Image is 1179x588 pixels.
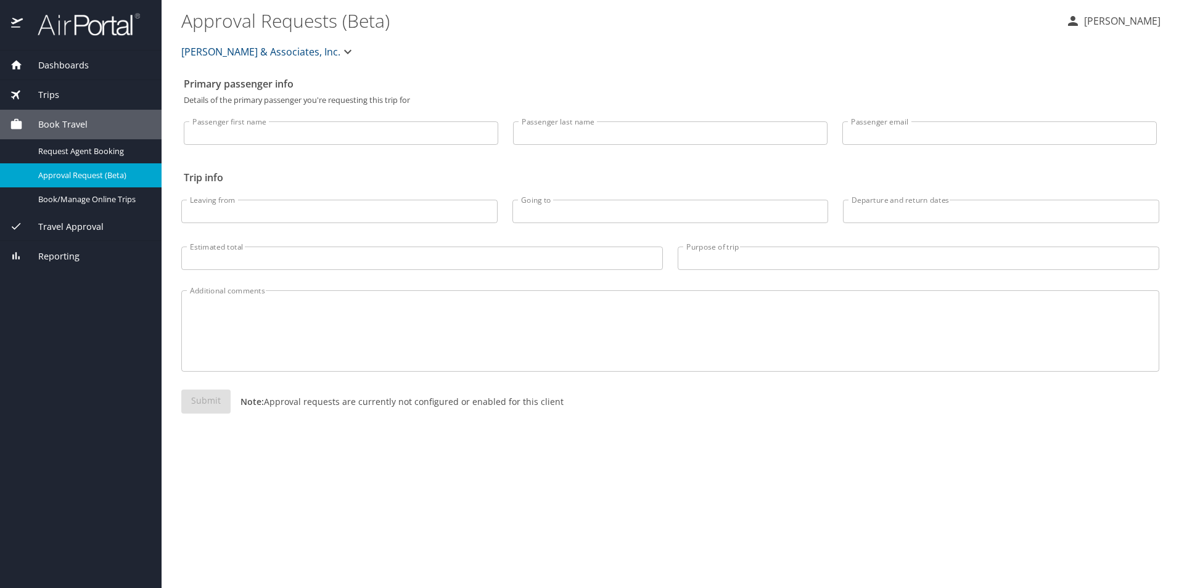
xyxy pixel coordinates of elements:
[184,168,1157,187] h2: Trip info
[38,169,147,181] span: Approval Request (Beta)
[176,39,360,64] button: [PERSON_NAME] & Associates, Inc.
[184,74,1157,94] h2: Primary passenger info
[181,1,1056,39] h1: Approval Requests (Beta)
[23,118,88,131] span: Book Travel
[184,96,1157,104] p: Details of the primary passenger you're requesting this trip for
[38,145,147,157] span: Request Agent Booking
[231,395,564,408] p: Approval requests are currently not configured or enabled for this client
[240,396,264,407] strong: Note:
[23,250,80,263] span: Reporting
[38,194,147,205] span: Book/Manage Online Trips
[23,59,89,72] span: Dashboards
[1061,10,1165,32] button: [PERSON_NAME]
[23,220,104,234] span: Travel Approval
[23,88,59,102] span: Trips
[181,43,340,60] span: [PERSON_NAME] & Associates, Inc.
[11,12,24,36] img: icon-airportal.png
[24,12,140,36] img: airportal-logo.png
[1080,14,1161,28] p: [PERSON_NAME]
